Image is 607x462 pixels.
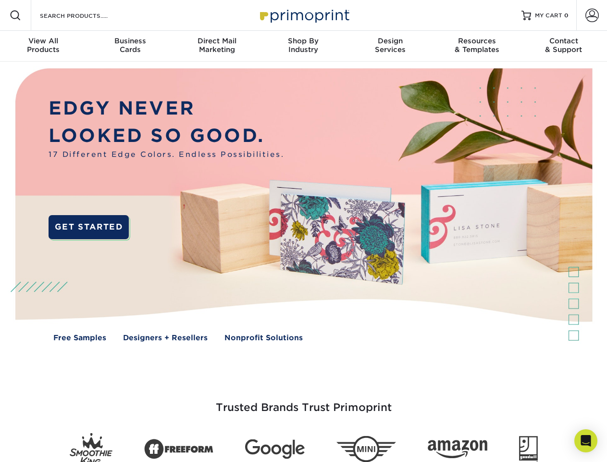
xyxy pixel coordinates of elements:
a: Nonprofit Solutions [224,333,303,344]
span: 0 [564,12,569,19]
div: & Support [520,37,607,54]
a: Designers + Resellers [123,333,208,344]
span: Design [347,37,434,45]
p: LOOKED SO GOOD. [49,122,284,150]
div: & Templates [434,37,520,54]
a: BusinessCards [87,31,173,62]
img: Amazon [428,440,487,459]
img: Goodwill [519,436,538,462]
a: GET STARTED [49,215,129,239]
span: Shop By [260,37,347,45]
span: Contact [520,37,607,45]
span: Resources [434,37,520,45]
span: Business [87,37,173,45]
input: SEARCH PRODUCTS..... [39,10,133,21]
span: 17 Different Edge Colors. Endless Possibilities. [49,149,284,160]
p: EDGY NEVER [49,95,284,122]
div: Cards [87,37,173,54]
img: Primoprint [256,5,352,26]
div: Industry [260,37,347,54]
a: Resources& Templates [434,31,520,62]
a: DesignServices [347,31,434,62]
span: Direct Mail [173,37,260,45]
div: Open Intercom Messenger [574,429,597,452]
a: Direct MailMarketing [173,31,260,62]
div: Services [347,37,434,54]
a: Contact& Support [520,31,607,62]
a: Free Samples [53,333,106,344]
div: Marketing [173,37,260,54]
img: Google [245,439,305,459]
h3: Trusted Brands Trust Primoprint [23,378,585,425]
span: MY CART [535,12,562,20]
a: Shop ByIndustry [260,31,347,62]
